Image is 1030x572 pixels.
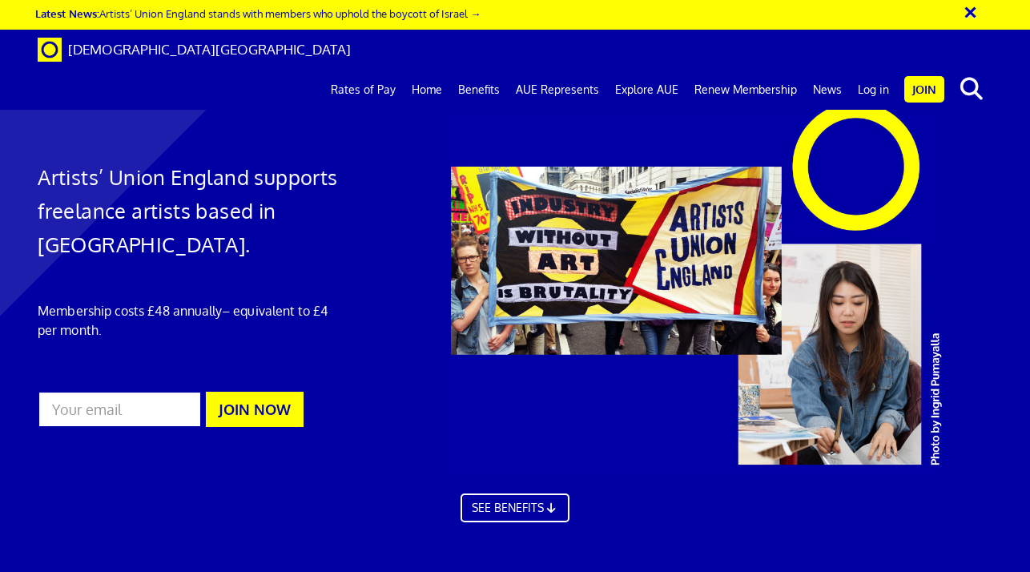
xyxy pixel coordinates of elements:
button: JOIN NOW [206,392,304,427]
a: SEE BENEFITS [461,493,569,522]
a: AUE Represents [508,70,607,110]
strong: Latest News: [35,6,99,20]
a: Home [404,70,450,110]
a: News [805,70,850,110]
a: Log in [850,70,897,110]
input: Your email [38,391,202,428]
h1: Artists’ Union England supports freelance artists based in [GEOGRAPHIC_DATA]. [38,160,340,261]
a: Rates of Pay [323,70,404,110]
a: Benefits [450,70,508,110]
a: Renew Membership [686,70,805,110]
a: Brand [DEMOGRAPHIC_DATA][GEOGRAPHIC_DATA] [26,30,363,70]
a: Explore AUE [607,70,686,110]
a: Join [904,76,944,103]
a: Latest News:Artists’ Union England stands with members who uphold the boycott of Israel → [35,6,481,20]
button: search [948,72,996,106]
p: Membership costs £48 annually – equivalent to £4 per month. [38,301,340,340]
span: [DEMOGRAPHIC_DATA][GEOGRAPHIC_DATA] [68,41,351,58]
